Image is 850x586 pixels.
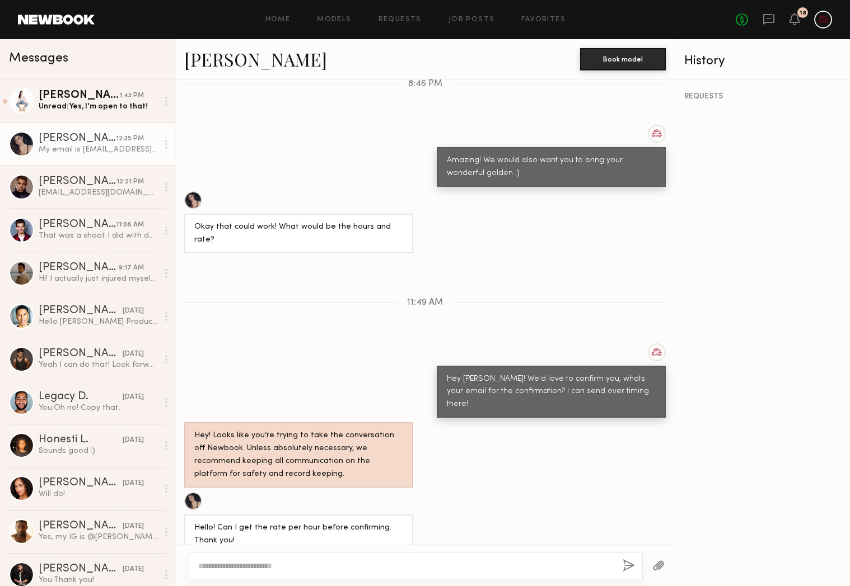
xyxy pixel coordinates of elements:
div: [PERSON_NAME] [39,521,123,532]
div: [PERSON_NAME] [39,305,123,316]
div: History [684,55,841,68]
div: [PERSON_NAME] [39,90,119,101]
div: My email is [EMAIL_ADDRESS][DOMAIN_NAME] [39,144,158,155]
div: Yes, my IG is @[PERSON_NAME] [39,532,158,542]
div: [DATE] [123,306,144,316]
div: [PERSON_NAME] [39,348,123,360]
div: 1:43 PM [119,91,144,101]
div: [PERSON_NAME] [39,564,123,575]
span: 11:49 AM [407,298,443,308]
div: [PERSON_NAME] [39,262,119,273]
div: Unread: Yes, I'm open to that! [39,101,158,112]
div: [DATE] [123,392,144,403]
div: Hello! Can I get the rate per hour before confirming. Thank you! [194,522,403,547]
div: 12:35 PM [116,134,144,144]
div: [DATE] [123,521,144,532]
div: You: Thank you! [39,575,158,585]
div: Amazing! We would also want you to bring your wonderful golden :) [447,154,656,180]
a: Favorites [521,16,566,23]
div: Okay that could work! What would be the hours and rate? [194,221,403,247]
div: [DATE] [123,349,144,360]
button: Book model [580,48,666,70]
a: Home [265,16,291,23]
div: That was a shoot I did with dogs. [39,230,158,241]
div: [DATE] [123,478,144,489]
div: REQUESTS [684,93,841,101]
div: [DATE] [123,435,144,446]
a: Job Posts [449,16,495,23]
div: [DATE] [123,564,144,575]
a: Models [317,16,351,23]
div: You: Oh no! Copy that. [39,403,158,413]
div: Hey! Looks like you’re trying to take the conversation off Newbook. Unless absolutely necessary, ... [194,429,403,481]
a: Requests [379,16,422,23]
div: [PERSON_NAME] [39,176,116,187]
a: Book model [580,54,666,63]
div: [EMAIL_ADDRESS][DOMAIN_NAME], thank you! [39,187,158,198]
div: 12:21 PM [116,177,144,187]
a: [PERSON_NAME] [184,47,327,71]
div: Sounds good :) [39,446,158,456]
div: 11:08 AM [116,220,144,230]
div: Honesti L. [39,434,123,446]
div: Will do! [39,489,158,499]
div: Legacy D. [39,391,123,403]
div: [PERSON_NAME] [39,219,116,230]
div: 9:17 AM [119,263,144,273]
div: [PERSON_NAME] [39,478,123,489]
div: Hey [PERSON_NAME]! We'd love to confirm you, whats your email for the confirmation? I can send ov... [447,373,656,412]
div: 18 [800,10,806,16]
div: Yeah I can do that! Look forward to hear back from you [39,360,158,370]
span: 8:46 PM [408,79,442,89]
div: Hello [PERSON_NAME] Production! Yes I am available [DATE] and have attached the link to my Instag... [39,316,158,327]
div: [PERSON_NAME] [39,133,116,144]
div: Hi! I actually just injured myself playing basketball so I will be limping around unfortunately, ... [39,273,158,284]
span: Messages [9,52,68,65]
